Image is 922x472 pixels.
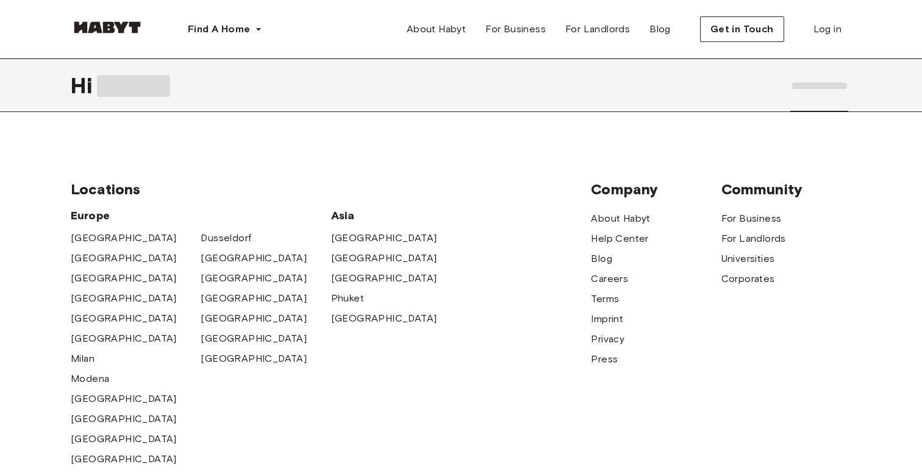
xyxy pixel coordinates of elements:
a: About Habyt [591,211,650,226]
a: [GEOGRAPHIC_DATA] [201,331,307,346]
span: Blog [649,22,671,37]
a: For Business [476,17,556,41]
a: Corporates [721,272,775,286]
button: Get in Touch [700,16,784,42]
a: About Habyt [397,17,476,41]
a: Help Center [591,231,648,246]
span: Company [591,180,721,199]
a: [GEOGRAPHIC_DATA] [331,251,437,266]
a: [GEOGRAPHIC_DATA] [201,291,307,306]
a: Blog [591,252,612,266]
div: user profile tabs [787,58,851,112]
a: [GEOGRAPHIC_DATA] [201,351,307,366]
a: Dusseldorf [201,231,251,245]
a: [GEOGRAPHIC_DATA] [71,432,177,446]
a: [GEOGRAPHIC_DATA] [71,412,177,426]
a: [GEOGRAPHIC_DATA] [71,392,177,406]
a: For Landlords [721,231,786,246]
span: For Business [485,22,546,37]
img: Habyt [71,21,144,33]
span: Find A Home [188,22,250,37]
a: [GEOGRAPHIC_DATA] [201,311,307,326]
a: [GEOGRAPHIC_DATA] [331,271,437,286]
a: [GEOGRAPHIC_DATA] [71,251,177,266]
a: For Business [721,211,782,226]
span: Log in [813,22,842,37]
a: Privacy [591,332,624,347]
a: Milan [71,351,95,366]
a: Modena [71,372,109,386]
span: Asia [331,208,461,223]
a: Imprint [591,312,623,326]
a: [GEOGRAPHIC_DATA] [201,271,307,286]
span: Hi [71,72,97,98]
a: [GEOGRAPHIC_DATA] [331,231,437,245]
a: Log in [804,17,851,41]
a: [GEOGRAPHIC_DATA] [71,271,177,286]
a: Careers [591,272,628,286]
a: [GEOGRAPHIC_DATA] [71,231,177,245]
a: [GEOGRAPHIC_DATA] [71,311,177,326]
span: About Habyt [407,22,466,37]
a: [GEOGRAPHIC_DATA] [331,311,437,326]
a: Phuket [331,291,364,306]
a: For Landlords [556,17,640,41]
button: Find A Home [178,17,272,41]
a: Terms [591,292,619,306]
a: Blog [640,17,681,41]
span: Locations [71,180,591,199]
a: Press [591,352,618,367]
span: Community [721,180,851,199]
a: [GEOGRAPHIC_DATA] [71,331,177,346]
span: Get in Touch [710,22,774,37]
span: For Landlords [565,22,630,37]
a: Universities [721,252,775,266]
a: [GEOGRAPHIC_DATA] [71,291,177,306]
a: [GEOGRAPHIC_DATA] [201,251,307,266]
span: Europe [71,208,331,223]
a: [GEOGRAPHIC_DATA] [71,452,177,467]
